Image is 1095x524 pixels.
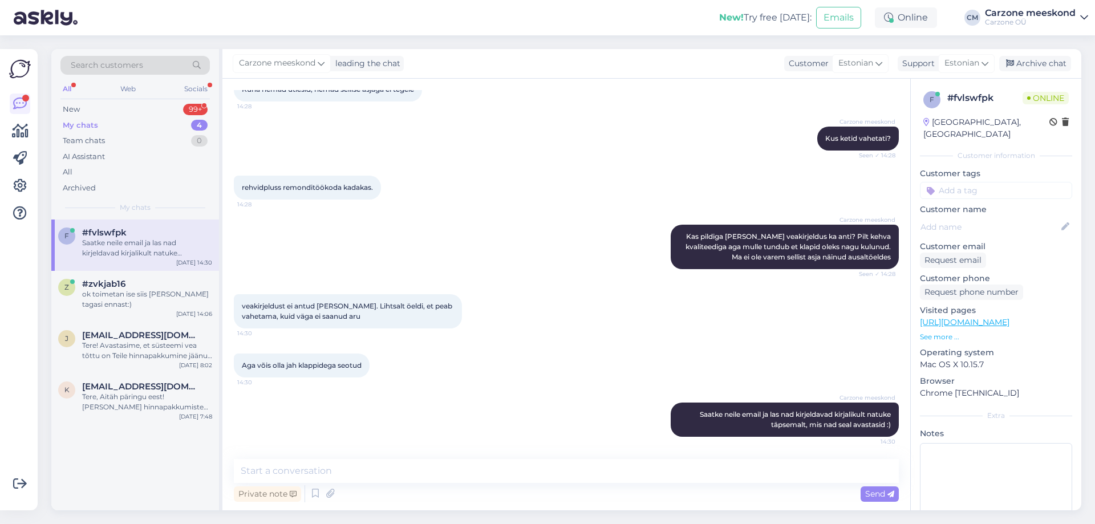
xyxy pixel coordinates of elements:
[920,387,1072,399] p: Chrome [TECHNICAL_ID]
[65,334,68,343] span: j
[784,58,829,70] div: Customer
[920,359,1072,371] p: Mac OS X 10.15.7
[839,117,895,126] span: Carzone meeskond
[898,58,935,70] div: Support
[875,7,937,28] div: Online
[242,361,362,369] span: Aga võis olla jah klappidega seotud
[853,437,895,446] span: 14:30
[237,329,280,338] span: 14:30
[920,241,1072,253] p: Customer email
[237,200,280,209] span: 14:28
[120,202,151,213] span: My chats
[839,393,895,402] span: Carzone meeskond
[944,57,979,70] span: Estonian
[816,7,861,29] button: Emails
[920,375,1072,387] p: Browser
[920,428,1072,440] p: Notes
[237,378,280,387] span: 14:30
[920,411,1072,421] div: Extra
[920,182,1072,199] input: Add a tag
[63,104,80,115] div: New
[179,361,212,369] div: [DATE] 8:02
[82,330,201,340] span: jrk500a@gmail.com
[179,412,212,421] div: [DATE] 7:48
[82,381,201,392] span: Kannleon@gmail.com
[82,340,212,361] div: Tere! Avastasime, et süsteemi vea tõttu on Teile hinnapakkumine jäänud saatmata. Kas ootate veel ...
[985,18,1076,27] div: Carzone OÜ
[964,10,980,26] div: CM
[176,310,212,318] div: [DATE] 14:06
[920,253,986,268] div: Request email
[191,135,208,147] div: 0
[82,392,212,412] div: Tere, Aitäh päringu eest! [PERSON_NAME] hinnapakkumiste koostamise nimekirja. Edastame Teile hinn...
[82,228,127,238] span: #fvlswfpk
[853,270,895,278] span: Seen ✓ 14:28
[63,182,96,194] div: Archived
[331,58,400,70] div: leading the chat
[920,332,1072,342] p: See more ...
[237,102,280,111] span: 14:28
[64,231,69,240] span: f
[118,82,138,96] div: Web
[865,489,894,499] span: Send
[985,9,1076,18] div: Carzone meeskond
[825,134,891,143] span: Kus ketid vahetati?
[839,216,895,224] span: Carzone meeskond
[183,104,208,115] div: 99+
[60,82,74,96] div: All
[920,204,1072,216] p: Customer name
[64,283,69,291] span: z
[930,95,934,104] span: f
[63,135,105,147] div: Team chats
[242,302,454,320] span: veakirjeldust ei antud [PERSON_NAME]. Lihtsalt öeldi, et peab vahetama, kuid väga ei saanud aru
[999,56,1071,71] div: Archive chat
[920,317,1009,327] a: [URL][DOMAIN_NAME]
[985,9,1088,27] a: Carzone meeskondCarzone OÜ
[239,57,315,70] span: Carzone meeskond
[191,120,208,131] div: 4
[63,166,72,178] div: All
[920,273,1072,285] p: Customer phone
[9,58,31,80] img: Askly Logo
[182,82,210,96] div: Socials
[920,285,1023,300] div: Request phone number
[920,347,1072,359] p: Operating system
[838,57,873,70] span: Estonian
[920,304,1072,316] p: Visited pages
[1023,92,1069,104] span: Online
[82,279,125,289] span: #zvkjab16
[947,91,1023,105] div: # fvlswfpk
[920,168,1072,180] p: Customer tags
[700,410,893,429] span: Saatke neile email ja las nad kirjeldavad kirjalikult natuke täpsemalt, mis nad seal avastasid :)
[234,486,301,502] div: Private note
[923,116,1049,140] div: [GEOGRAPHIC_DATA], [GEOGRAPHIC_DATA]
[719,12,744,23] b: New!
[71,59,143,71] span: Search customers
[686,232,893,261] span: Kas pildiga [PERSON_NAME] veakirjeldus ka anti? Pilt kehva kvaliteediga aga mulle tundub et klapi...
[82,238,212,258] div: Saatke neile email ja las nad kirjeldavad kirjalikult natuke täpsemalt, mis nad seal avastasid :)
[176,258,212,267] div: [DATE] 14:30
[63,151,105,163] div: AI Assistant
[63,120,98,131] div: My chats
[242,183,373,192] span: rehvidpluss remonditöökoda kadakas.
[82,289,212,310] div: ok toimetan ise siis [PERSON_NAME] tagasi ennast:)
[719,11,812,25] div: Try free [DATE]:
[853,151,895,160] span: Seen ✓ 14:28
[920,221,1059,233] input: Add name
[64,385,70,394] span: K
[920,151,1072,161] div: Customer information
